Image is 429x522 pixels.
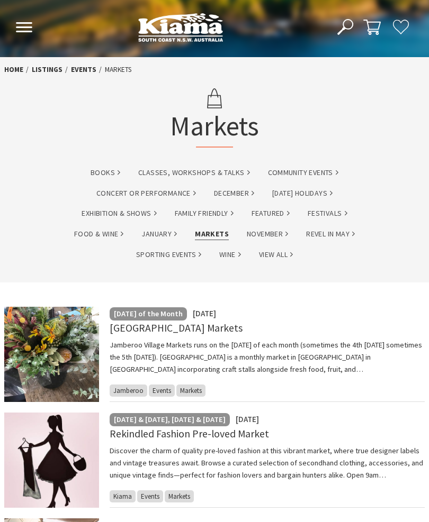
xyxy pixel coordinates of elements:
a: Family Friendly [175,207,234,219]
span: [DATE] [193,308,216,318]
a: wine [219,249,241,261]
a: Concert or Performance [96,187,196,199]
a: Food & Wine [74,228,123,240]
p: [DATE] & [DATE], [DATE] & [DATE] [114,414,226,426]
a: listings [32,65,62,75]
a: December [214,187,254,199]
a: View All [259,249,293,261]
a: [GEOGRAPHIC_DATA] Markets [110,322,243,334]
span: [DATE] [236,414,259,424]
a: Sporting Events [136,249,201,261]
img: fashion [4,413,99,508]
a: Exhibition & Shows [82,207,156,219]
h1: Markets [170,82,259,148]
a: Home [4,65,23,75]
span: Markets [176,384,205,397]
li: Markets [105,64,131,75]
a: [DATE] Holidays [272,187,333,199]
span: Events [137,490,163,502]
a: Events [71,65,96,75]
a: Classes, Workshops & Talks [138,167,249,179]
a: Rekindled Fashion Pre-loved Market [110,427,269,440]
span: Markets [165,490,194,502]
span: Jamberoo [110,384,147,397]
a: Books [91,167,120,179]
span: Events [149,384,175,397]
img: Native bunches [4,307,99,402]
a: January [141,228,177,240]
img: Kiama Logo [138,13,223,42]
p: [DATE] of the Month [114,308,183,320]
a: Community Events [268,167,338,179]
a: Markets [195,228,229,240]
p: Discover the charm of quality pre-loved fashion at this vibrant market, where true designer label... [110,445,425,481]
a: November [247,228,288,240]
span: Kiama [110,490,136,502]
a: Revel In May [306,228,355,240]
p: Jamberoo Village Markets runs on the [DATE] of each month (sometimes the 4th [DATE] sometimes the... [110,339,425,376]
a: Featured [252,207,290,219]
a: Festivals [308,207,347,219]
